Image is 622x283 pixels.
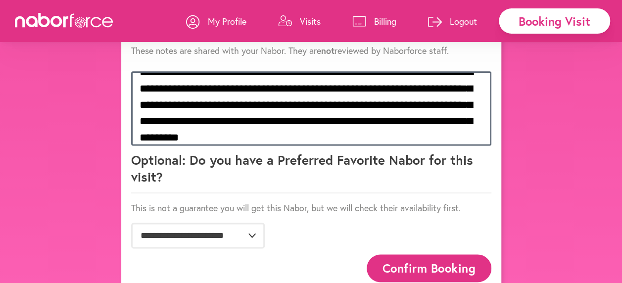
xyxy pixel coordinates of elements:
[131,151,491,193] p: Optional: Do you have a Preferred Favorite Nabor for this visit?
[131,202,491,214] p: This is not a guarantee you will get this Nabor, but we will check their availability first.
[186,6,246,36] a: My Profile
[278,6,321,36] a: Visits
[428,6,477,36] a: Logout
[499,8,610,34] div: Booking Visit
[374,15,396,27] p: Billing
[300,15,321,27] p: Visits
[367,254,491,282] button: Confirm Booking
[352,6,396,36] a: Billing
[131,45,491,56] p: These notes are shared with your Nabor. They are reviewed by Naborforce staff.
[321,45,335,56] strong: not
[208,15,246,27] p: My Profile
[450,15,477,27] p: Logout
